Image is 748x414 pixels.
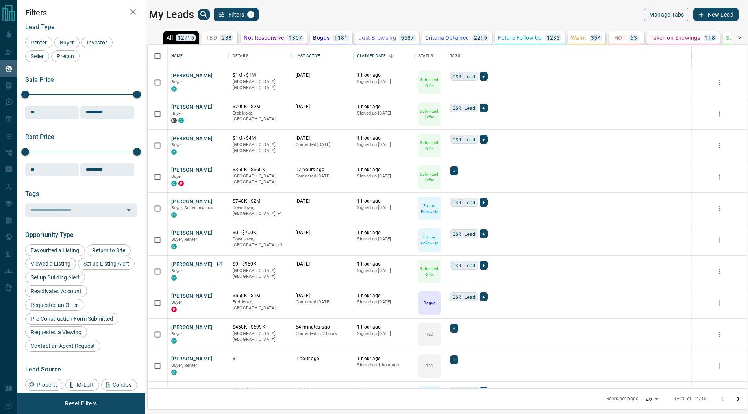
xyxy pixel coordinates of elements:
p: Contacted in 2 hours [296,331,349,337]
div: property.ca [178,181,184,186]
p: $360K - $660K [233,166,288,173]
div: mrloft.ca [171,118,177,123]
div: Last Active [292,45,353,67]
p: [GEOGRAPHIC_DATA], [GEOGRAPHIC_DATA] [233,173,288,185]
button: more [714,360,726,372]
button: more [714,297,726,309]
div: Pre-Construction Form Submitted [25,313,118,325]
span: Buyer [171,174,183,179]
span: Buyer [57,39,77,46]
div: Requested a Viewing [25,326,87,338]
p: Signed up [DATE] [357,236,411,242]
p: $0 - $950K [233,261,288,268]
div: Name [167,45,229,67]
div: Details [229,45,292,67]
p: Submitted Offer [419,171,440,183]
p: $2K - $2K [233,387,288,394]
span: Rent Price [25,133,54,140]
p: 1 hour ago [296,355,349,362]
p: Warm [571,35,586,41]
span: Lead Type [25,23,55,31]
span: + [482,104,485,112]
span: Precon [54,53,77,59]
p: Signed up [DATE] [357,173,411,179]
p: [DATE] [296,229,349,236]
button: more [714,140,726,152]
p: $550K - $1M [233,292,288,299]
p: 63 [630,35,637,41]
span: Investor [84,39,110,46]
span: + [453,167,455,175]
p: Contacted [DATE] [296,142,349,148]
span: + [482,293,485,301]
p: Taken on Showings [650,35,700,41]
button: more [714,203,726,214]
span: Buyer, Seller, Investor [171,205,214,211]
span: Buyer, Renter [171,363,198,368]
div: condos.ca [171,212,177,218]
p: 4 hours ago [357,387,411,394]
p: TBD [206,35,217,41]
div: Details [233,45,248,67]
span: Requested a Viewing [28,329,84,335]
span: + [453,324,455,332]
p: Etobicoke, [GEOGRAPHIC_DATA] [233,110,288,122]
p: Signed up [DATE] [357,142,411,148]
span: Buyer, Renter [171,237,198,242]
p: Bogus [313,35,330,41]
p: 1 hour ago [357,229,411,236]
div: + [450,166,458,175]
p: HOT [614,35,626,41]
button: [PERSON_NAME] [171,198,213,205]
p: $1M - $4M [233,135,288,142]
div: Status [418,45,433,67]
div: Tags [446,45,692,67]
button: [PERSON_NAME] [171,166,213,174]
span: Lead Source [25,366,61,373]
p: Etobicoke, [GEOGRAPHIC_DATA] [233,299,288,311]
div: Investor [81,37,113,48]
button: [PERSON_NAME] [171,135,213,142]
div: + [480,103,488,112]
div: condos.ca [171,275,177,281]
button: [PERSON_NAME] [171,387,213,394]
p: Signed up [DATE] [357,110,411,116]
span: Buyer [171,268,183,274]
button: [PERSON_NAME] [171,72,213,79]
p: Bogus [424,300,435,306]
button: more [714,108,726,120]
span: Buyer [171,79,183,85]
div: condos.ca [171,149,177,155]
p: [GEOGRAPHIC_DATA], [GEOGRAPHIC_DATA] [233,79,288,91]
div: Renter [25,37,52,48]
span: Viewed a Listing [28,261,73,267]
p: 1–25 of 12715 [674,396,707,402]
p: 1 hour ago [357,103,411,110]
div: Status [415,45,446,67]
div: Last Active [296,45,320,67]
span: ISR Lead [453,261,475,269]
button: Filters1 [214,8,259,21]
p: 1283 [547,35,560,41]
p: Criteria Obtained [425,35,469,41]
div: Requested an Offer [25,299,83,311]
button: [PERSON_NAME] [171,324,213,331]
div: condos.ca [178,118,184,123]
p: Signed up 1 hour ago [357,362,411,368]
div: Set up Building Alert [25,272,85,283]
span: + [482,387,485,395]
span: Favourited a Listing [28,247,82,253]
div: + [450,355,458,364]
p: $700K - $2M [233,103,288,110]
p: Future Follow Up [419,203,440,214]
span: ISR Lead [453,135,475,143]
span: Contact an Agent Request [28,343,98,349]
p: Future Follow Up [498,35,542,41]
span: + [482,72,485,80]
p: 238 [222,35,231,41]
p: [DATE] [296,135,349,142]
div: + [480,229,488,238]
p: [DATE] [296,261,349,268]
button: more [714,77,726,89]
span: Set up Building Alert [28,274,82,281]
